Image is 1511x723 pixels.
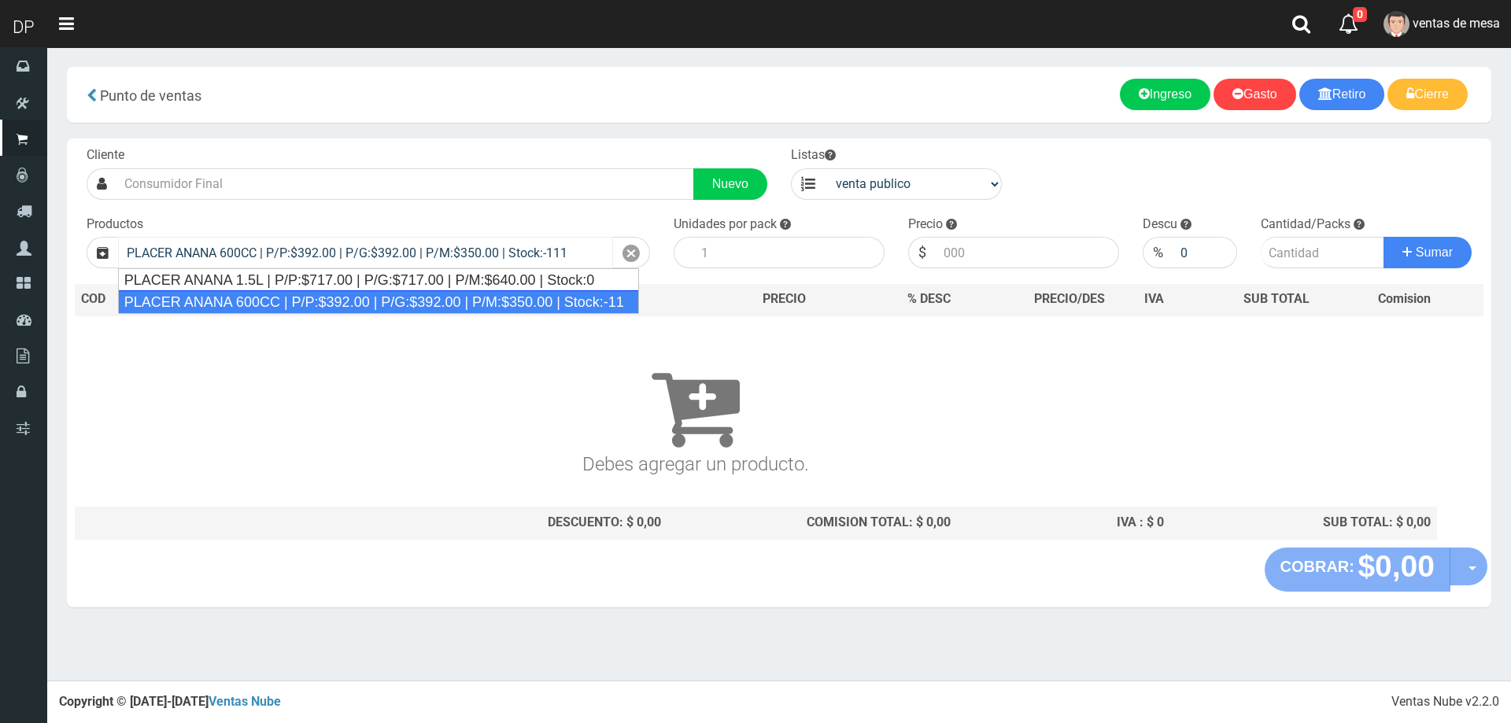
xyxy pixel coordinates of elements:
[791,146,836,164] label: Listas
[908,216,943,234] label: Precio
[87,216,143,234] label: Productos
[1034,291,1105,306] span: PRECIO/DES
[1387,79,1468,110] a: Cierre
[1120,79,1210,110] a: Ingreso
[1173,237,1236,268] input: 000
[1177,514,1430,532] div: SUB TOTAL: $ 0,00
[908,237,936,268] div: $
[1214,79,1296,110] a: Gasto
[81,338,1310,474] h3: Debes agregar un producto.
[763,290,806,308] span: PRECIO
[75,284,143,315] th: COD
[87,146,124,164] label: Cliente
[1413,16,1500,31] span: ventas de mesa
[1261,216,1350,234] label: Cantidad/Packs
[1243,290,1310,308] span: SUB TOTAL
[1299,79,1385,110] a: Retiro
[936,237,1119,268] input: 000
[116,168,694,200] input: Consumidor Final
[963,514,1165,532] div: IVA : $ 0
[59,694,281,709] strong: Copyright © [DATE]-[DATE]
[1358,549,1435,583] strong: $0,00
[100,87,201,104] span: Punto de ventas
[693,237,885,268] input: 1
[1384,237,1472,268] button: Sumar
[1353,7,1367,22] span: 0
[674,514,951,532] div: COMISION TOTAL: $ 0,00
[1384,11,1409,37] img: User Image
[1416,245,1453,259] span: Sumar
[320,514,660,532] div: DESCUENTO: $ 0,00
[209,694,281,709] a: Ventas Nube
[1143,237,1173,268] div: %
[1143,216,1177,234] label: Descu
[1378,290,1431,308] span: Comision
[674,216,777,234] label: Unidades por pack
[693,168,767,200] a: Nuevo
[1391,693,1499,711] div: Ventas Nube v2.2.0
[907,291,951,306] span: % DESC
[118,237,613,268] input: Introduzca el nombre del producto
[1261,237,1385,268] input: Cantidad
[1280,558,1354,575] strong: COBRAR:
[118,290,639,314] div: PLACER ANANA 600CC | P/P:$392.00 | P/G:$392.00 | P/M:$350.00 | Stock:-11
[119,269,638,291] div: PLACER ANANA 1.5L | P/P:$717.00 | P/G:$717.00 | P/M:$640.00 | Stock:0
[1144,291,1164,306] span: IVA
[1265,548,1451,592] button: COBRAR: $0,00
